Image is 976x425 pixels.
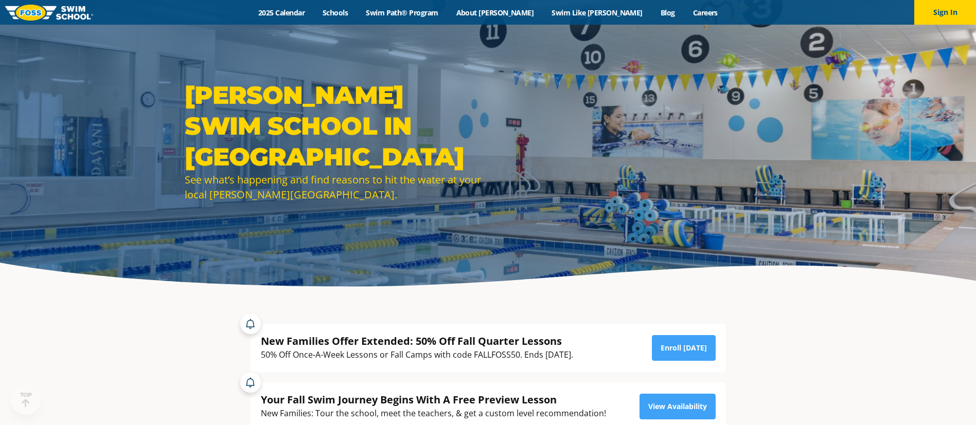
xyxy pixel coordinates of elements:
[447,8,543,17] a: About [PERSON_NAME]
[651,8,684,17] a: Blog
[684,8,726,17] a: Careers
[357,8,447,17] a: Swim Path® Program
[314,8,357,17] a: Schools
[250,8,314,17] a: 2025 Calendar
[261,406,606,420] div: New Families: Tour the school, meet the teachers, & get a custom level recommendation!
[185,172,483,202] div: See what’s happening and find reasons to hit the water at your local [PERSON_NAME][GEOGRAPHIC_DATA].
[20,392,32,408] div: TOP
[652,335,716,361] a: Enroll [DATE]
[5,5,93,21] img: FOSS Swim School Logo
[261,348,573,362] div: 50% Off Once-A-Week Lessons or Fall Camps with code FALLFOSS50. Ends [DATE].
[261,393,606,406] div: Your Fall Swim Journey Begins With A Free Preview Lesson
[543,8,652,17] a: Swim Like [PERSON_NAME]
[185,80,483,172] h1: [PERSON_NAME] Swim School in [GEOGRAPHIC_DATA]
[640,394,716,419] a: View Availability
[261,334,573,348] div: New Families Offer Extended: 50% Off Fall Quarter Lessons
